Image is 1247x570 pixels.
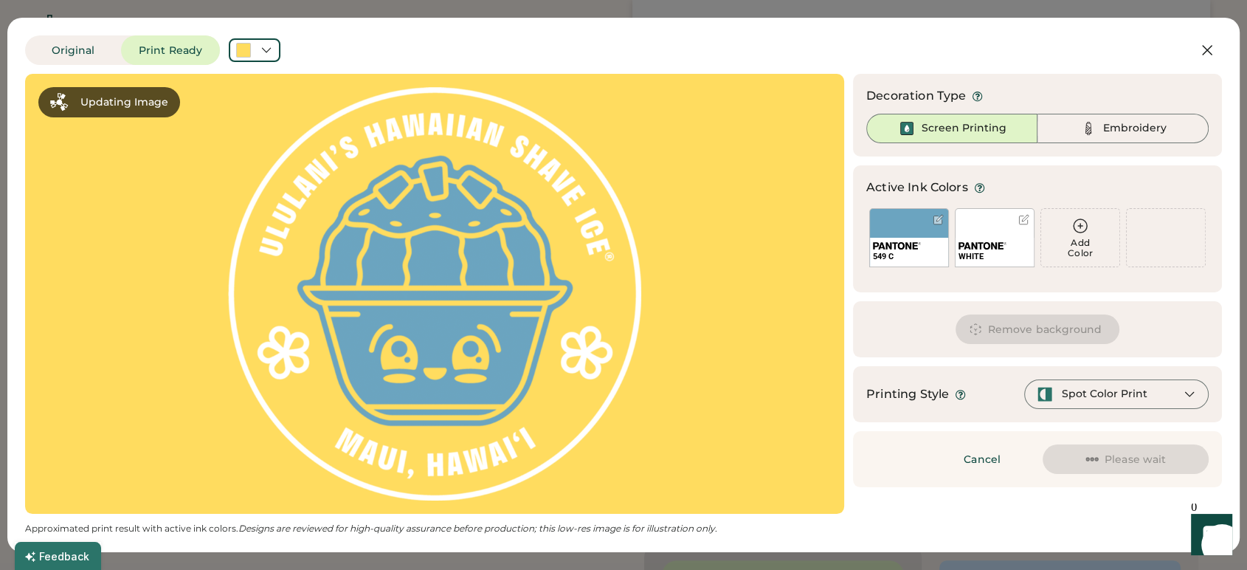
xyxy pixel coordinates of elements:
em: Designs are reviewed for high-quality assurance before production; this low-res image is for illu... [238,523,717,534]
button: Remove background [956,315,1120,344]
button: Cancel [930,444,1034,474]
div: Decoration Type [866,87,966,105]
img: 1024px-Pantone_logo.svg.png [873,242,921,250]
div: WHITE [958,251,1031,262]
div: Add Color [1041,238,1119,258]
div: 549 C [873,251,945,262]
button: Original [25,35,121,65]
div: Approximated print result with active ink colors. [25,523,844,535]
div: Embroidery [1103,121,1167,136]
img: spot-color-green.svg [1037,386,1053,402]
iframe: Front Chat [1177,504,1240,567]
div: Screen Printing [922,121,1006,136]
img: Thread%20-%20Unselected.svg [1080,120,1097,137]
button: Print Ready [121,35,220,65]
img: 1024px-Pantone_logo.svg.png [958,242,1006,250]
button: Please wait [1043,444,1209,474]
div: Spot Color Print [1062,387,1147,402]
div: Printing Style [866,385,949,403]
div: Active Ink Colors [866,179,968,196]
img: Ink%20-%20Selected.svg [898,120,916,137]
